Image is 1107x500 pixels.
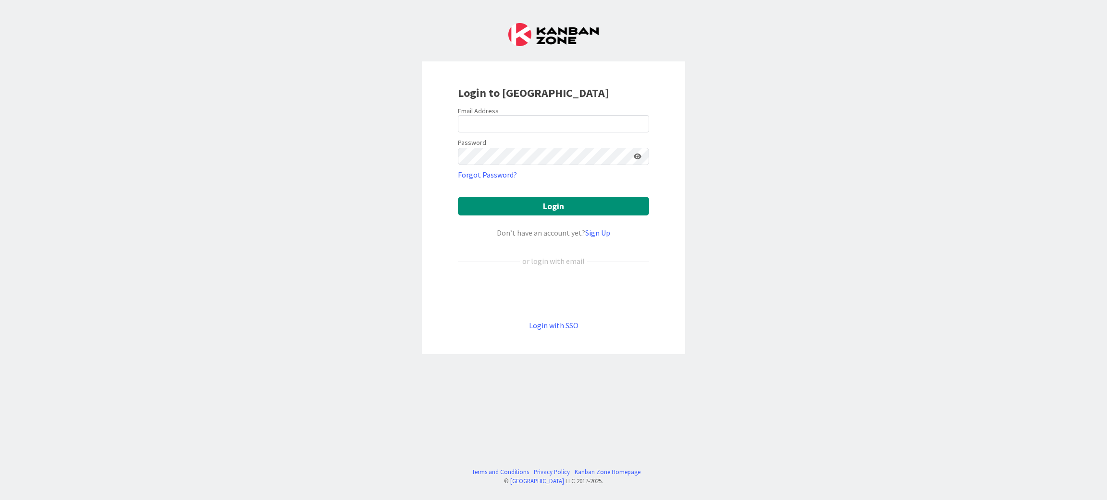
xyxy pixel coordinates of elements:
[458,197,649,215] button: Login
[458,107,499,115] label: Email Address
[453,283,654,304] iframe: Sign in with Google Button
[458,85,609,100] b: Login to [GEOGRAPHIC_DATA]
[510,477,564,485] a: [GEOGRAPHIC_DATA]
[458,227,649,238] div: Don’t have an account yet?
[508,23,599,46] img: Kanban Zone
[529,321,578,330] a: Login with SSO
[534,467,570,476] a: Privacy Policy
[472,467,529,476] a: Terms and Conditions
[467,476,640,486] div: © LLC 2017- 2025 .
[585,228,610,238] a: Sign Up
[520,255,587,267] div: or login with email
[458,138,486,148] label: Password
[575,467,640,476] a: Kanban Zone Homepage
[458,169,517,180] a: Forgot Password?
